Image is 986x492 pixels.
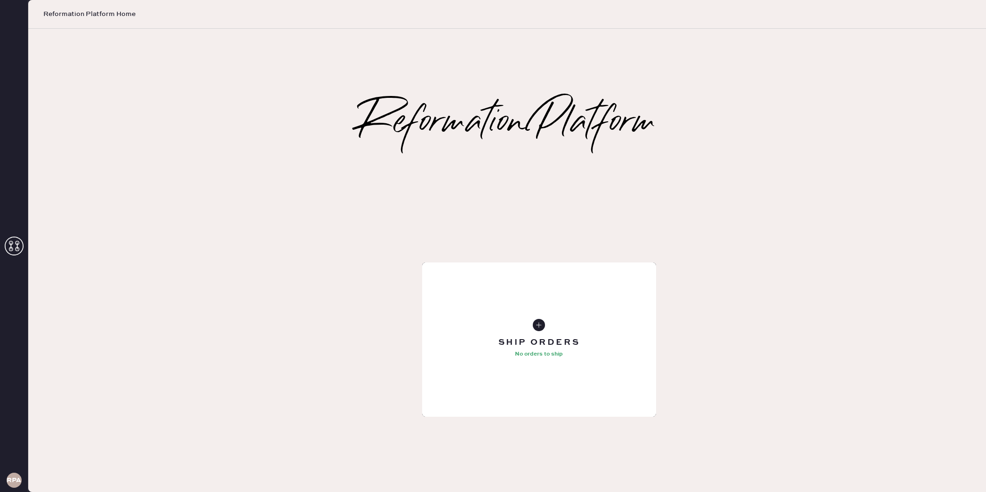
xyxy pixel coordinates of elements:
p: No orders to ship [515,349,563,360]
iframe: Front Chat [941,450,982,490]
div: Ship Orders [498,337,580,349]
h3: RPA [7,477,21,484]
h2: Reformation Platform [359,104,656,142]
span: Reformation Platform Home [43,9,136,19]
